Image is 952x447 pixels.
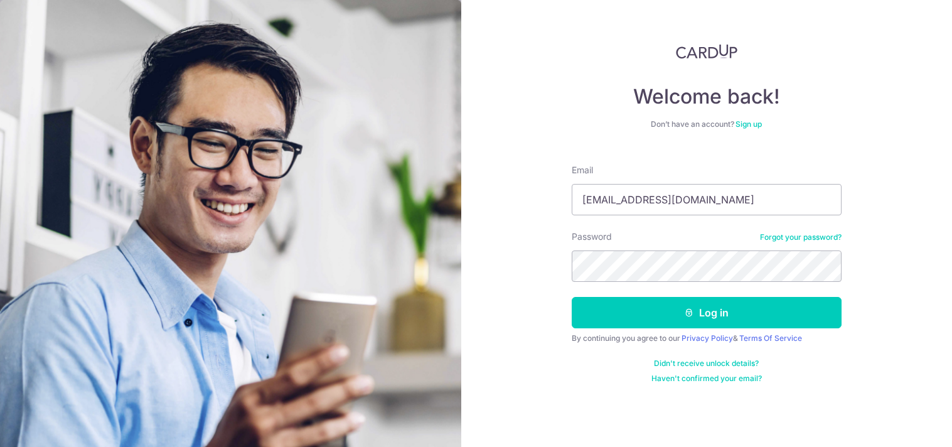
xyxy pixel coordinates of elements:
label: Email [572,164,593,176]
a: Privacy Policy [682,333,733,343]
a: Haven't confirmed your email? [651,374,762,384]
a: Forgot your password? [760,232,842,242]
label: Password [572,230,612,243]
div: Don’t have an account? [572,119,842,129]
input: Enter your Email [572,184,842,215]
a: Sign up [735,119,762,129]
button: Log in [572,297,842,328]
a: Terms Of Service [739,333,802,343]
img: CardUp Logo [676,44,737,59]
h4: Welcome back! [572,84,842,109]
div: By continuing you agree to our & [572,333,842,343]
a: Didn't receive unlock details? [654,358,759,369]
